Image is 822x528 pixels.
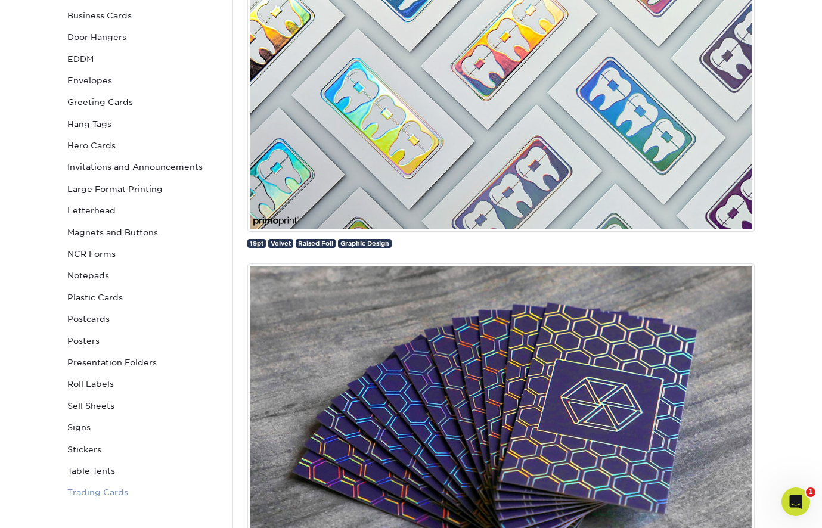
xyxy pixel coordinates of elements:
span: Raised Foil [298,240,333,247]
a: Notepads [63,265,224,286]
a: Door Hangers [63,26,224,48]
a: Signs [63,417,224,438]
a: Envelopes [63,70,224,91]
a: Postcards [63,308,224,330]
a: EDDM [63,48,224,70]
span: Velvet [271,240,291,247]
span: Graphic Design [340,240,389,247]
a: Posters [63,330,224,352]
a: NCR Forms [63,243,224,265]
a: Greeting Cards [63,91,224,113]
a: Roll Labels [63,373,224,395]
a: 19pt [247,239,266,248]
iframe: Intercom live chat [781,487,810,516]
a: Letterhead [63,200,224,221]
span: 19pt [250,240,263,247]
span: 1 [806,487,815,497]
a: Table Tents [63,460,224,482]
a: Graphic Design [338,239,392,248]
a: Large Format Printing [63,178,224,200]
a: Magnets and Buttons [63,222,224,243]
a: Hero Cards [63,135,224,156]
a: Stickers [63,439,224,460]
a: Business Cards [63,5,224,26]
a: Presentation Folders [63,352,224,373]
a: Invitations and Announcements [63,156,224,178]
a: Plastic Cards [63,287,224,308]
a: Hang Tags [63,113,224,135]
a: Trading Cards [63,482,224,503]
a: Sell Sheets [63,395,224,417]
a: Raised Foil [296,239,336,248]
a: Velvet [268,239,293,248]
